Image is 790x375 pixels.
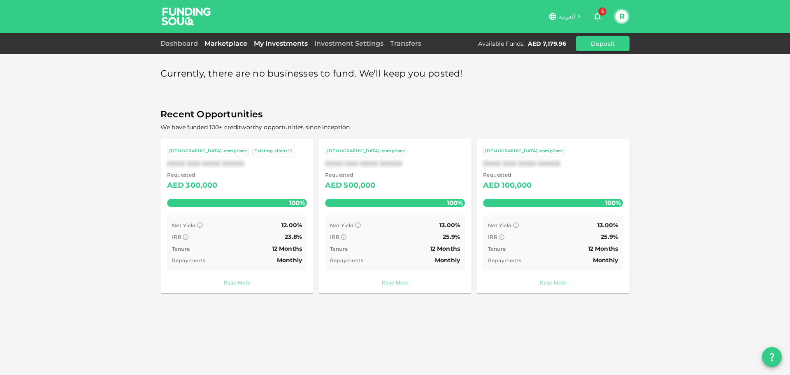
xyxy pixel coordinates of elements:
[593,256,618,264] span: Monthly
[330,246,348,252] span: Tenure
[186,179,217,192] div: 300,000
[330,257,363,263] span: Repayments
[330,234,339,240] span: IRR
[344,179,375,192] div: 500,000
[167,279,307,286] a: Read More
[172,222,196,228] span: Net Yield
[169,148,247,155] div: [DEMOGRAPHIC_DATA]-compliant
[502,179,532,192] div: 100,000
[285,233,302,240] span: 23.8%
[603,197,623,209] span: 100%
[483,171,532,179] span: Requested
[762,347,782,367] button: question
[172,246,190,252] span: Tenure
[325,179,342,192] div: AED
[167,179,184,192] div: AED
[311,40,387,47] a: Investment Settings
[597,221,618,229] span: 13.00%
[488,257,521,263] span: Repayments
[251,40,311,47] a: My Investments
[272,245,302,252] span: 12 Months
[287,197,307,209] span: 100%
[430,245,460,252] span: 12 Months
[172,257,205,263] span: Repayments
[318,139,472,293] a: [DEMOGRAPHIC_DATA]-compliantXXXX XXX XXXX XXXXX Requested AED500,000100% Net Yield 13.00% IRR 25....
[254,148,287,154] span: Existing client
[167,160,307,168] div: XXXX XXX XXXX XXXXX
[160,107,630,123] span: Recent Opportunities
[281,221,302,229] span: 12.00%
[488,234,497,240] span: IRR
[160,40,201,47] a: Dashboard
[445,197,465,209] span: 100%
[483,279,623,286] a: Read More
[327,148,405,155] div: [DEMOGRAPHIC_DATA]-compliant
[330,222,354,228] span: Net Yield
[483,179,500,192] div: AED
[598,7,606,16] span: 5
[576,36,630,51] button: Deposit
[201,40,251,47] a: Marketplace
[160,66,463,82] span: Currently, there are no businesses to fund. We'll keep you posted!
[325,171,376,179] span: Requested
[483,160,623,168] div: XXXX XXX XXXX XXXXX
[528,40,566,48] div: AED 7,179.96
[588,245,618,252] span: 12 Months
[435,256,460,264] span: Monthly
[443,233,460,240] span: 25.9%
[160,123,350,131] span: We have funded 100+ creditworthy opportunities since inception
[485,148,563,155] div: [DEMOGRAPHIC_DATA]-compliant
[172,234,181,240] span: IRR
[325,279,465,286] a: Read More
[325,160,465,168] div: XXXX XXX XXXX XXXXX
[476,139,630,293] a: [DEMOGRAPHIC_DATA]-compliantXXXX XXX XXXX XXXXX Requested AED100,000100% Net Yield 13.00% IRR 25....
[478,40,525,48] div: Available Funds :
[616,10,628,23] button: R
[439,221,460,229] span: 13.00%
[488,222,512,228] span: Net Yield
[167,171,218,179] span: Requested
[160,139,314,293] a: [DEMOGRAPHIC_DATA]-compliant Existing clientXXXX XXX XXXX XXXXX Requested AED300,000100% Net Yiel...
[277,256,302,264] span: Monthly
[387,40,425,47] a: Transfers
[589,8,606,25] button: 5
[488,246,506,252] span: Tenure
[559,13,575,20] span: العربية
[601,233,618,240] span: 25.9%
